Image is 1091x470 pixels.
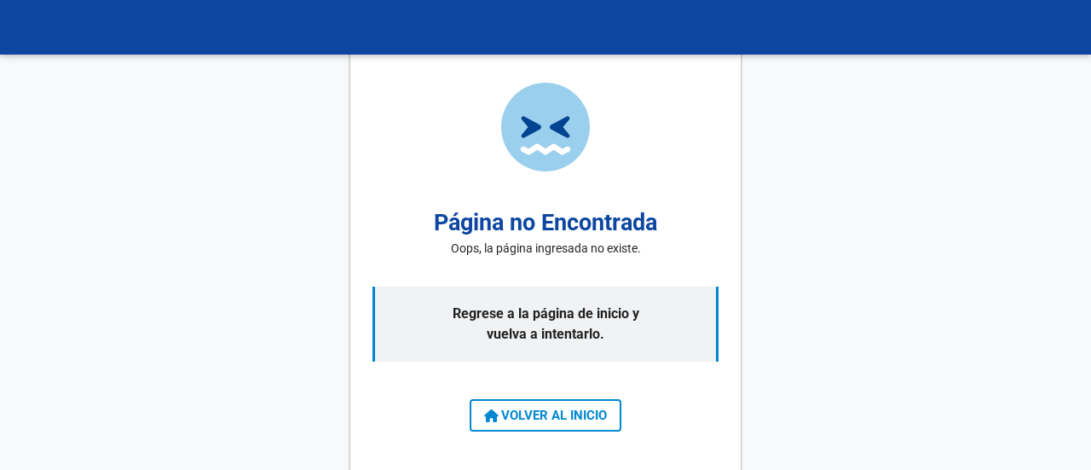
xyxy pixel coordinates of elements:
p: Oops, la página ingresada no existe. [451,240,641,258]
button: VOLVER AL INICIO [470,399,621,432]
h2: Página no Encontrada [434,206,657,241]
img: page-not-found [501,83,590,171]
p: Regrese a la página de inicio y vuelva a intentarlo. [372,287,719,362]
span: VOLVER AL INICIO [484,408,607,423]
iframe: Intercom live chat [1033,412,1074,453]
